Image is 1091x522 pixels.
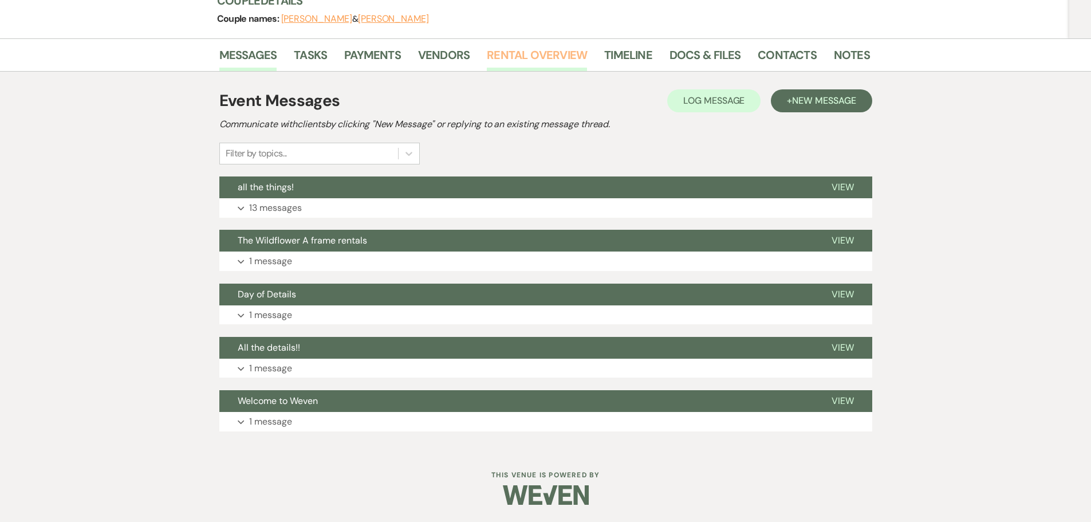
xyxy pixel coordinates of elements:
[249,361,292,376] p: 1 message
[771,89,872,112] button: +New Message
[669,46,741,71] a: Docs & Files
[226,147,287,160] div: Filter by topics...
[238,395,318,407] span: Welcome to Weven
[758,46,817,71] a: Contacts
[249,308,292,323] p: 1 message
[604,46,652,71] a: Timeline
[219,412,872,431] button: 1 message
[249,201,302,215] p: 13 messages
[503,475,589,515] img: Weven Logo
[238,234,367,246] span: The Wildflower A frame rentals
[219,230,813,252] button: The Wildflower A frame rentals
[249,254,292,269] p: 1 message
[418,46,470,71] a: Vendors
[219,284,813,305] button: Day of Details
[249,414,292,429] p: 1 message
[238,181,294,193] span: all the things!
[832,234,854,246] span: View
[792,95,856,107] span: New Message
[813,390,872,412] button: View
[683,95,745,107] span: Log Message
[219,117,872,131] h2: Communicate with clients by clicking "New Message" or replying to an existing message thread.
[813,284,872,305] button: View
[294,46,327,71] a: Tasks
[219,359,872,378] button: 1 message
[219,337,813,359] button: All the details!!
[832,342,854,354] span: View
[219,89,340,113] h1: Event Messages
[219,176,813,198] button: all the things!
[813,230,872,252] button: View
[834,46,870,71] a: Notes
[219,390,813,412] button: Welcome to Weven
[238,342,300,354] span: All the details!!
[238,288,296,300] span: Day of Details
[281,13,429,25] span: &
[813,176,872,198] button: View
[344,46,401,71] a: Payments
[219,252,872,271] button: 1 message
[217,13,281,25] span: Couple names:
[832,288,854,300] span: View
[358,14,429,23] button: [PERSON_NAME]
[219,46,277,71] a: Messages
[832,181,854,193] span: View
[813,337,872,359] button: View
[832,395,854,407] span: View
[219,198,872,218] button: 13 messages
[219,305,872,325] button: 1 message
[667,89,761,112] button: Log Message
[487,46,587,71] a: Rental Overview
[281,14,352,23] button: [PERSON_NAME]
